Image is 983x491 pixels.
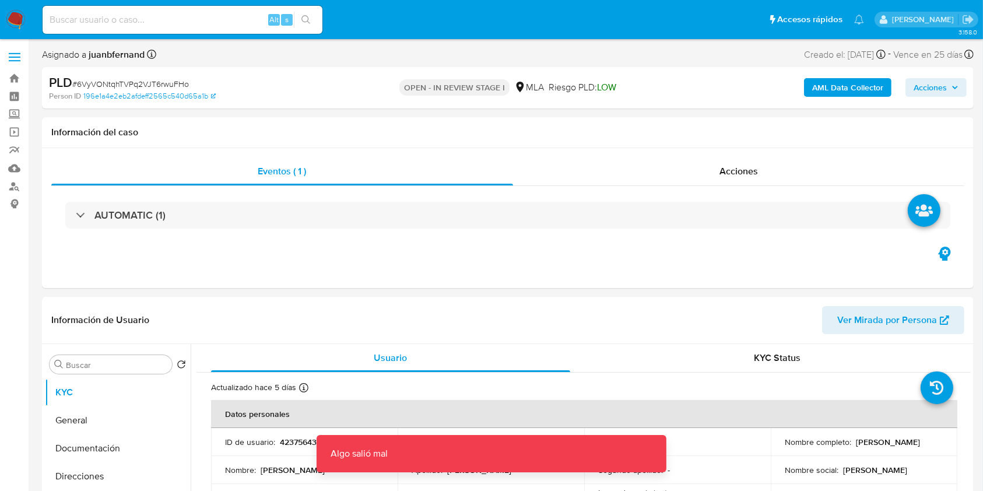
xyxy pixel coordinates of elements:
[51,314,149,326] h1: Información de Usuario
[261,465,325,475] p: [PERSON_NAME]
[822,306,964,334] button: Ver Mirada por Persona
[45,406,191,434] button: General
[94,209,166,222] h3: AUTOMATIC (1)
[598,465,663,475] p: Segundo apellido :
[285,14,289,25] span: s
[42,48,145,61] span: Asignado a
[804,47,886,62] div: Creado el: [DATE]
[294,12,318,28] button: search-icon
[412,465,443,475] p: Apellido :
[83,91,216,101] a: 196e1a4e2eb2afdeff2565c540d65a1b
[962,13,974,26] a: Salir
[45,378,191,406] button: KYC
[668,465,670,475] p: -
[269,14,279,25] span: Alt
[914,78,947,97] span: Acciones
[225,465,256,475] p: Nombre :
[856,437,920,447] p: [PERSON_NAME]
[258,164,306,178] span: Eventos ( 1 )
[785,465,838,475] p: Nombre social :
[66,360,167,370] input: Buscar
[86,48,145,61] b: juanbfernand
[514,81,544,94] div: MLA
[51,127,964,138] h1: Información del caso
[374,351,407,364] span: Usuario
[837,306,937,334] span: Ver Mirada por Persona
[211,400,957,428] th: Datos personales
[597,80,616,94] span: LOW
[812,78,883,97] b: AML Data Collector
[54,360,64,369] button: Buscar
[43,12,322,27] input: Buscar usuario o caso...
[45,434,191,462] button: Documentación
[225,437,275,447] p: ID de usuario :
[888,47,891,62] span: -
[892,14,958,25] p: juanbautista.fernandez@mercadolibre.com
[65,202,950,229] div: AUTOMATIC (1)
[905,78,967,97] button: Acciones
[549,81,616,94] span: Riesgo PLD:
[177,360,186,373] button: Volver al orden por defecto
[893,48,963,61] span: Vence en 25 días
[804,78,891,97] button: AML Data Collector
[777,13,842,26] span: Accesos rápidos
[317,435,402,472] p: Algo salió mal
[280,437,317,447] p: 42375643
[49,73,72,92] b: PLD
[854,15,864,24] a: Notificaciones
[45,462,191,490] button: Direcciones
[72,78,189,90] span: # 6VyVONtqhTVPq2VJT6rwuFHo
[843,465,907,475] p: [PERSON_NAME]
[211,382,296,393] p: Actualizado hace 5 días
[447,465,511,475] p: [PERSON_NAME]
[719,164,758,178] span: Acciones
[785,437,851,447] p: Nombre completo :
[754,351,801,364] span: KYC Status
[49,91,81,101] b: Person ID
[399,79,510,96] p: OPEN - IN REVIEW STAGE I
